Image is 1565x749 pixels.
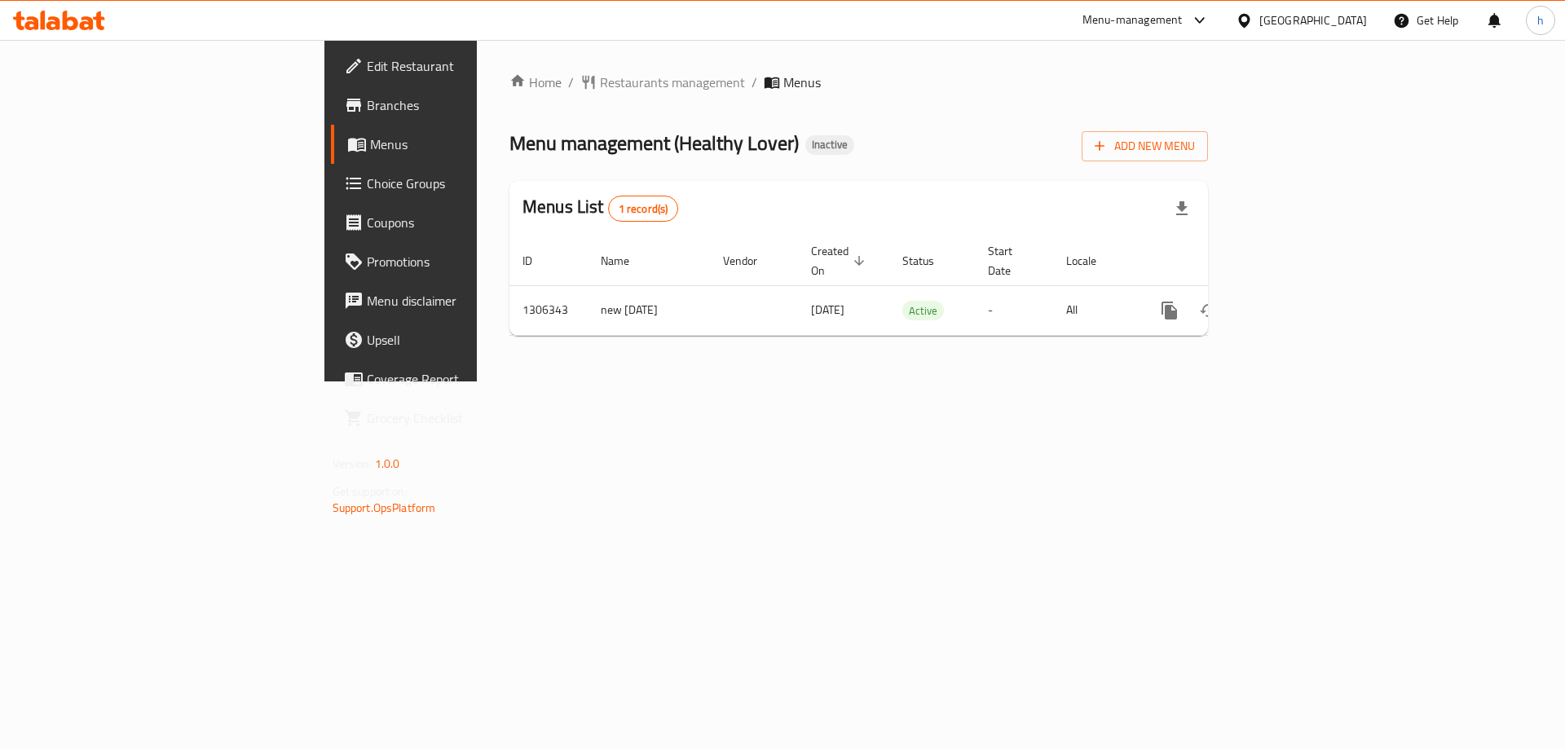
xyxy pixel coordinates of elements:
[902,301,944,320] div: Active
[1137,236,1320,286] th: Actions
[752,73,757,92] li: /
[1189,291,1228,330] button: Change Status
[370,134,573,154] span: Menus
[331,242,586,281] a: Promotions
[331,164,586,203] a: Choice Groups
[331,281,586,320] a: Menu disclaimer
[805,138,854,152] span: Inactive
[331,203,586,242] a: Coupons
[367,408,573,428] span: Grocery Checklist
[975,285,1053,335] td: -
[1095,136,1195,156] span: Add New Menu
[367,213,573,232] span: Coupons
[331,125,586,164] a: Menus
[601,251,650,271] span: Name
[375,453,400,474] span: 1.0.0
[1082,131,1208,161] button: Add New Menu
[1150,291,1189,330] button: more
[522,195,678,222] h2: Menus List
[331,359,586,399] a: Coverage Report
[367,291,573,311] span: Menu disclaimer
[331,46,586,86] a: Edit Restaurant
[331,399,586,438] a: Grocery Checklist
[1053,285,1137,335] td: All
[367,174,573,193] span: Choice Groups
[811,241,870,280] span: Created On
[509,73,1208,92] nav: breadcrumb
[1066,251,1118,271] span: Locale
[902,302,944,320] span: Active
[988,241,1034,280] span: Start Date
[333,453,373,474] span: Version:
[588,285,710,335] td: new [DATE]
[723,251,778,271] span: Vendor
[331,320,586,359] a: Upsell
[1259,11,1367,29] div: [GEOGRAPHIC_DATA]
[805,135,854,155] div: Inactive
[367,56,573,76] span: Edit Restaurant
[367,95,573,115] span: Branches
[1537,11,1544,29] span: h
[811,299,844,320] span: [DATE]
[367,369,573,389] span: Coverage Report
[902,251,955,271] span: Status
[333,481,408,502] span: Get support on:
[509,236,1320,336] table: enhanced table
[333,497,436,518] a: Support.OpsPlatform
[367,252,573,271] span: Promotions
[367,330,573,350] span: Upsell
[609,201,678,217] span: 1 record(s)
[600,73,745,92] span: Restaurants management
[331,86,586,125] a: Branches
[509,125,799,161] span: Menu management ( Healthy Lover )
[1082,11,1183,30] div: Menu-management
[608,196,679,222] div: Total records count
[580,73,745,92] a: Restaurants management
[1162,189,1201,228] div: Export file
[522,251,553,271] span: ID
[783,73,821,92] span: Menus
